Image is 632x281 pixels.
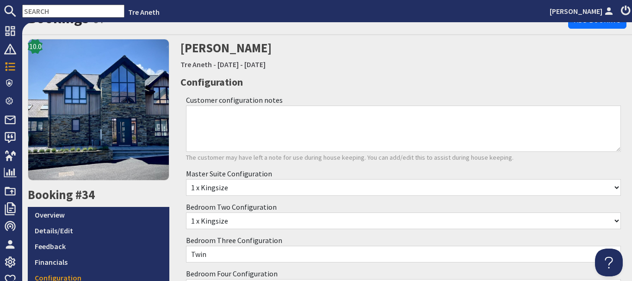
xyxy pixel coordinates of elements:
a: [PERSON_NAME] [550,6,615,17]
p: The customer may have left a note for use during house keeping. You can add/edit this to assist d... [186,153,621,163]
img: Tre Aneth's icon [28,39,169,181]
a: Overview [28,207,169,223]
input: SEARCH [22,5,124,18]
span: 10.0 [29,41,42,52]
h2: Booking #34 [28,187,169,202]
label: Bedroom Four Configuration [186,269,278,278]
a: Tre Aneth [180,60,212,69]
h2: [PERSON_NAME] [180,39,474,72]
a: Financials [28,254,169,270]
a: [DATE] - [DATE] [217,60,266,69]
a: Feedback [28,238,169,254]
label: Bedroom Three Configuration [186,236,282,245]
span: - [213,60,216,69]
iframe: Toggle Customer Support [595,249,623,276]
label: Customer configuration notes [186,95,283,105]
label: Master Suite Configuration [186,169,272,178]
label: Bedroom Two Configuration [186,202,277,212]
a: 10.0 [28,39,169,187]
a: Details/Edit [28,223,169,238]
h3: Configuration [180,74,627,90]
a: Tre Aneth [128,7,160,17]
